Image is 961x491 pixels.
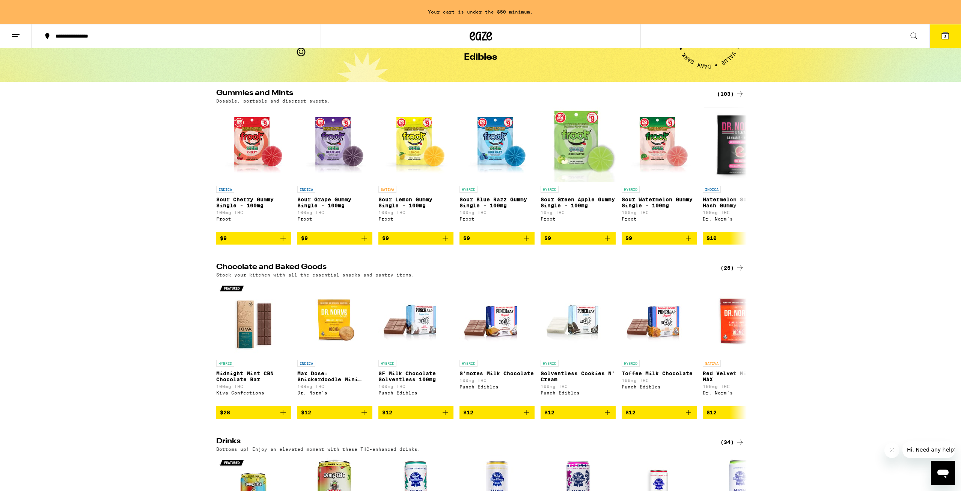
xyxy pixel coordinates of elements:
div: Froot [378,216,453,221]
p: 100mg THC [622,378,697,383]
a: Open page for Watermelon Solventless Hash Gummy from Dr. Norm's [703,107,778,232]
img: Dr. Norm's - Max Dose: Snickerdoodle Mini Cookie - Indica [297,281,372,356]
p: 108mg THC [297,384,372,389]
span: Hi. Need any help? [5,5,54,11]
a: Open page for SF Milk Chocolate Solventless 100mg from Punch Edibles [378,281,453,406]
button: Add to bag [216,232,291,245]
p: Watermelon Solventless Hash Gummy [703,196,778,208]
span: $12 [301,409,311,415]
span: $12 [463,409,473,415]
button: Add to bag [378,232,453,245]
div: Punch Edibles [459,384,535,389]
button: Add to bag [459,232,535,245]
button: Add to bag [459,406,535,419]
div: Froot [216,216,291,221]
span: $12 [625,409,636,415]
span: $10 [706,235,717,241]
p: Sour Blue Razz Gummy Single - 100mg [459,196,535,208]
a: Open page for Midnight Mint CBN Chocolate Bar from Kiva Confections [216,281,291,406]
p: HYBRID [541,360,559,367]
img: Dr. Norm's - Red Velvet Mini Cookie MAX [703,281,778,356]
p: 100mg THC [378,210,453,215]
a: Open page for Red Velvet Mini Cookie MAX from Dr. Norm's [703,281,778,406]
img: Punch Edibles - Toffee Milk Chocolate [622,281,697,356]
p: Sour Cherry Gummy Single - 100mg [216,196,291,208]
a: Open page for Sour Grape Gummy Single - 100mg from Froot [297,107,372,232]
h1: Edibles [464,53,497,62]
p: Sour Watermelon Gummy Single - 100mg [622,196,697,208]
span: $28 [220,409,230,415]
h2: Drinks [216,438,708,447]
div: Froot [622,216,697,221]
div: Dr. Norm's [703,216,778,221]
span: $9 [544,235,551,241]
button: Add to bag [541,232,616,245]
span: $12 [706,409,717,415]
p: 100mg THC [459,210,535,215]
iframe: Close message [884,443,899,458]
p: SF Milk Chocolate Solventless 100mg [378,370,453,382]
p: HYBRID [378,360,396,367]
img: Dr. Norm's - Watermelon Solventless Hash Gummy [704,107,776,182]
img: Froot - Sour Blue Razz Gummy Single - 100mg [459,107,535,182]
div: Punch Edibles [622,384,697,389]
img: Punch Edibles - SF Milk Chocolate Solventless 100mg [378,281,453,356]
p: INDICA [297,360,315,367]
a: Open page for Sour Watermelon Gummy Single - 100mg from Froot [622,107,697,232]
iframe: Button to launch messaging window [931,461,955,485]
a: Open page for S'mores Milk Chocolate from Punch Edibles [459,281,535,406]
p: HYBRID [541,186,559,193]
div: Froot [541,216,616,221]
p: S'mores Milk Chocolate [459,370,535,376]
p: 100mg THC [703,210,778,215]
a: Open page for Sour Lemon Gummy Single - 100mg from Froot [378,107,453,232]
span: $12 [382,409,392,415]
img: Froot - Sour Cherry Gummy Single - 100mg [216,107,291,182]
img: Froot - Sour Grape Gummy Single - 100mg [297,107,372,182]
p: Dosable, portable and discreet sweets. [216,98,330,103]
p: Midnight Mint CBN Chocolate Bar [216,370,291,382]
img: Punch Edibles - S'mores Milk Chocolate [459,281,535,356]
button: Add to bag [297,232,372,245]
div: Punch Edibles [541,390,616,395]
a: (25) [720,263,745,272]
p: 100mg THC [378,384,453,389]
p: Bottoms up! Enjoy an elevated moment with these THC-enhanced drinks. [216,447,420,452]
p: HYBRID [216,360,234,367]
a: (103) [717,89,745,98]
img: Kiva Confections - Midnight Mint CBN Chocolate Bar [216,281,291,356]
button: Add to bag [703,232,778,245]
p: INDICA [297,186,315,193]
p: Solventless Cookies N' Cream [541,370,616,382]
p: Red Velvet Mini Cookie MAX [703,370,778,382]
a: Open page for Toffee Milk Chocolate from Punch Edibles [622,281,697,406]
a: Open page for Max Dose: Snickerdoodle Mini Cookie - Indica from Dr. Norm's [297,281,372,406]
p: Toffee Milk Chocolate [622,370,697,376]
span: $12 [544,409,554,415]
img: Froot - Sour Watermelon Gummy Single - 100mg [622,107,697,182]
button: Add to bag [216,406,291,419]
span: 3 [944,34,946,39]
p: INDICA [216,186,234,193]
img: Froot - Sour Green Apple Gummy Single - 100mg [541,107,616,182]
div: Dr. Norm's [297,390,372,395]
p: SATIVA [703,360,721,367]
p: Sour Lemon Gummy Single - 100mg [378,196,453,208]
p: HYBRID [459,360,477,367]
button: Add to bag [297,406,372,419]
button: Add to bag [622,232,697,245]
p: INDICA [703,186,721,193]
p: Sour Grape Gummy Single - 100mg [297,196,372,208]
p: SATIVA [378,186,396,193]
span: $9 [382,235,389,241]
a: Open page for Sour Cherry Gummy Single - 100mg from Froot [216,107,291,232]
div: Punch Edibles [378,390,453,395]
div: (34) [720,438,745,447]
p: 100mg THC [622,210,697,215]
div: Kiva Confections [216,390,291,395]
img: Punch Edibles - Solventless Cookies N' Cream [541,281,616,356]
p: 100mg THC [541,384,616,389]
img: Froot - Sour Lemon Gummy Single - 100mg [378,107,453,182]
